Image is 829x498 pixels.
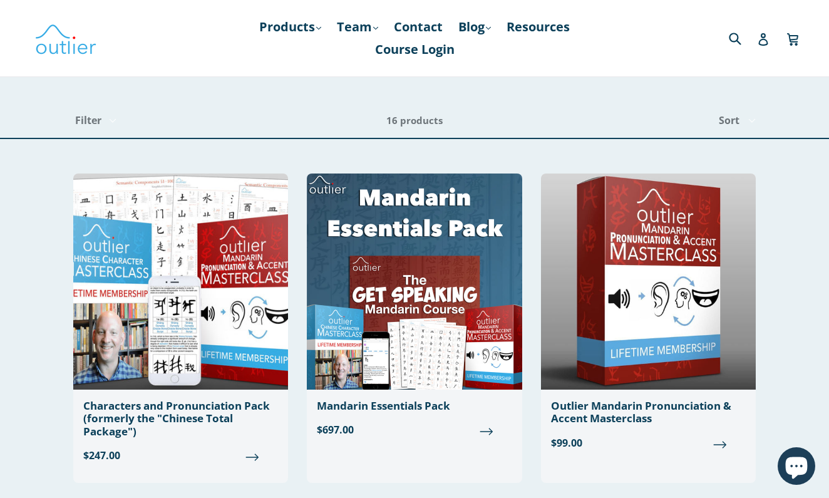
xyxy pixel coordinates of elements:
[331,16,384,38] a: Team
[307,174,522,447] a: Mandarin Essentials Pack $697.00
[253,16,327,38] a: Products
[452,16,497,38] a: Blog
[541,174,756,460] a: Outlier Mandarin Pronunciation & Accent Masterclass $99.00
[726,25,760,51] input: Search
[34,20,97,56] img: Outlier Linguistics
[317,400,512,412] div: Mandarin Essentials Pack
[500,16,576,38] a: Resources
[73,174,288,473] a: Characters and Pronunciation Pack (formerly the "Chinese Total Package") $247.00
[317,422,512,437] span: $697.00
[369,38,461,61] a: Course Login
[774,447,819,488] inbox-online-store-chat: Shopify online store chat
[83,400,278,438] div: Characters and Pronunciation Pack (formerly the "Chinese Total Package")
[83,448,278,463] span: $247.00
[388,16,449,38] a: Contact
[551,400,746,425] div: Outlier Mandarin Pronunciation & Accent Masterclass
[307,174,522,390] img: Mandarin Essentials Pack
[73,174,288,390] img: Chinese Total Package Outlier Linguistics
[541,174,756,390] img: Outlier Mandarin Pronunciation & Accent Masterclass Outlier Linguistics
[386,114,443,127] span: 16 products
[551,435,746,450] span: $99.00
